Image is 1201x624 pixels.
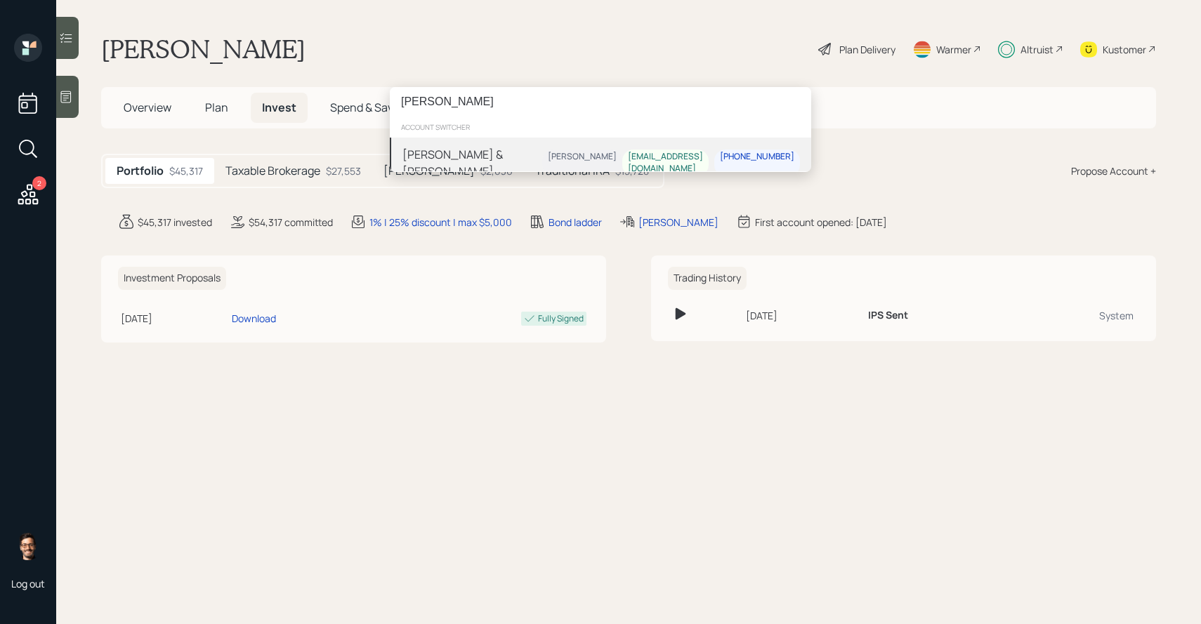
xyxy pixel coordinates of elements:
input: Type a command or search… [390,87,811,117]
div: [PHONE_NUMBER] [720,152,794,164]
div: [EMAIL_ADDRESS][DOMAIN_NAME] [628,152,703,175]
div: [PERSON_NAME] [548,152,617,164]
div: account switcher [390,117,811,138]
div: [PERSON_NAME] & [PERSON_NAME] [402,146,542,180]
